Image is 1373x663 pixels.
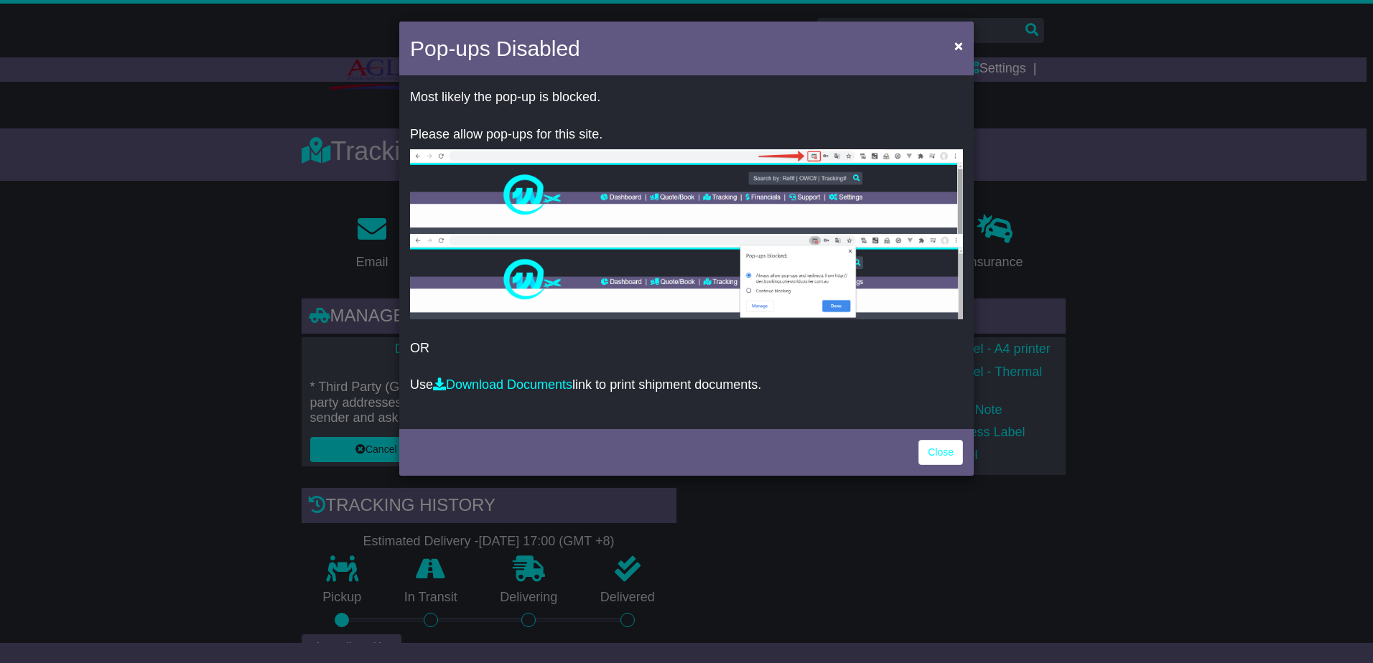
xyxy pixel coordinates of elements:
[410,90,963,105] p: Most likely the pop-up is blocked.
[947,31,970,60] button: Close
[410,377,963,393] p: Use link to print shipment documents.
[954,37,963,54] span: ×
[410,32,580,65] h4: Pop-ups Disabled
[410,234,963,319] img: allow-popup-2.png
[918,440,963,465] a: Close
[399,79,974,425] div: OR
[410,149,963,234] img: allow-popup-1.png
[410,127,963,143] p: Please allow pop-ups for this site.
[433,377,572,392] a: Download Documents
